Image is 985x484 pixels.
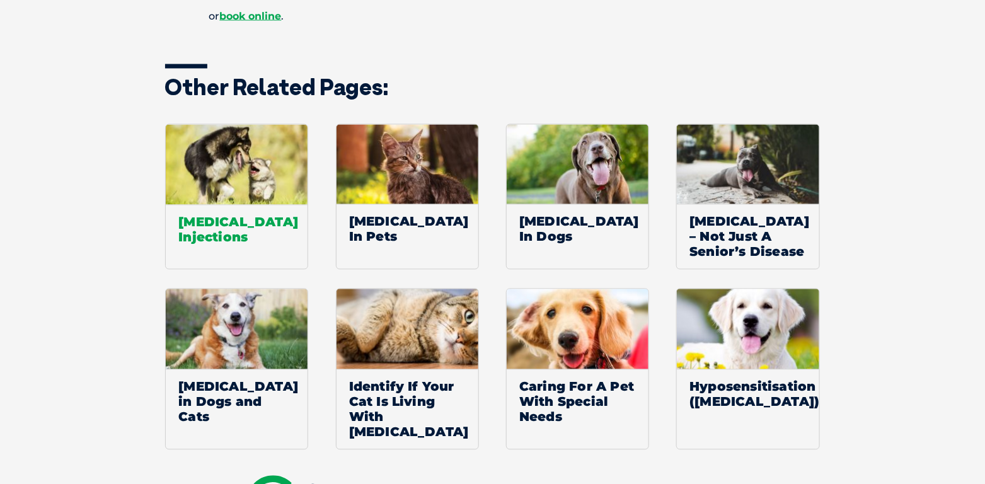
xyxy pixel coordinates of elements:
[166,205,308,255] span: [MEDICAL_DATA] Injections
[677,369,819,419] span: Hyposensitisation ([MEDICAL_DATA])
[165,289,308,450] a: [MEDICAL_DATA] in Dogs and Cats
[960,57,973,70] button: Search
[507,204,648,254] span: [MEDICAL_DATA] In Dogs
[336,289,479,450] a: Identify If Your Cat Is Living With [MEDICAL_DATA]
[337,204,478,254] span: [MEDICAL_DATA] In Pets
[676,124,819,270] a: [MEDICAL_DATA] – Not Just A Senior’s Disease
[166,369,308,434] span: [MEDICAL_DATA] in Dogs and Cats
[507,369,648,434] span: Caring For A Pet With Special Needs
[165,76,821,99] h3: Other related pages:
[337,369,478,449] span: Identify If Your Cat Is Living With [MEDICAL_DATA]
[676,289,819,450] a: Hyposensitisation ([MEDICAL_DATA])
[677,204,819,269] span: [MEDICAL_DATA] – Not Just A Senior’s Disease
[506,289,649,450] a: Caring For A Pet With Special Needs
[220,10,282,22] a: book online
[336,124,479,270] a: [MEDICAL_DATA] In Pets
[166,125,308,205] img: Default Thumbnail
[165,124,308,270] a: Default Thumbnail[MEDICAL_DATA] Injections
[506,124,649,270] a: [MEDICAL_DATA] In Dogs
